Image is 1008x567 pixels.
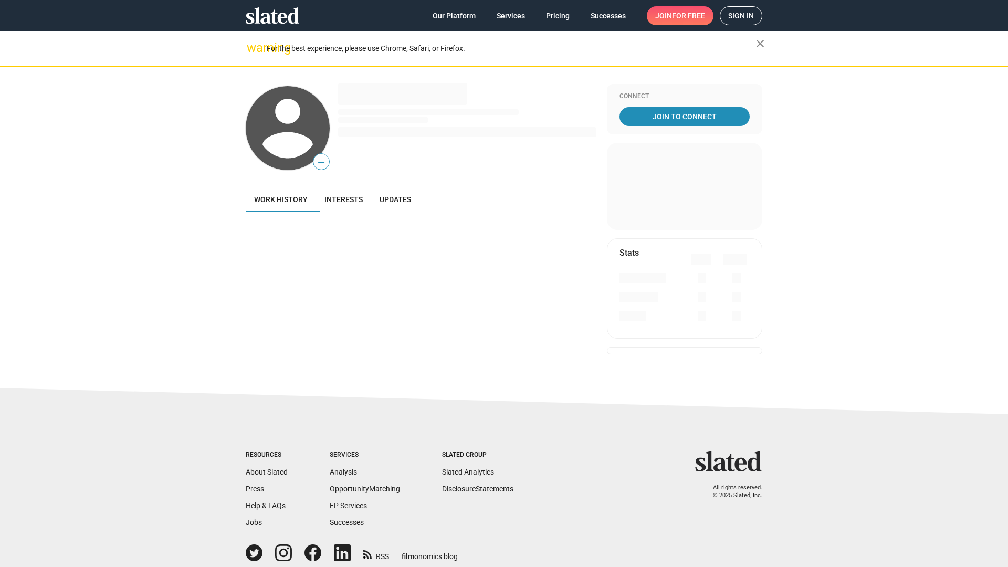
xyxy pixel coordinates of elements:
mat-icon: warning [247,41,259,54]
span: Work history [254,195,308,204]
div: Services [330,451,400,459]
a: RSS [363,545,389,562]
span: Our Platform [433,6,476,25]
span: Successes [591,6,626,25]
div: Resources [246,451,288,459]
span: Pricing [546,6,570,25]
p: All rights reserved. © 2025 Slated, Inc. [702,484,762,499]
a: Services [488,6,533,25]
a: DisclosureStatements [442,485,513,493]
a: About Slated [246,468,288,476]
div: Connect [619,92,750,101]
a: Join To Connect [619,107,750,126]
a: OpportunityMatching [330,485,400,493]
a: Joinfor free [647,6,713,25]
a: Press [246,485,264,493]
a: filmonomics blog [402,543,458,562]
a: Successes [582,6,634,25]
a: Analysis [330,468,357,476]
a: Pricing [538,6,578,25]
a: EP Services [330,501,367,510]
a: Slated Analytics [442,468,494,476]
span: Sign in [728,7,754,25]
span: for free [672,6,705,25]
span: Services [497,6,525,25]
span: film [402,552,414,561]
span: Updates [380,195,411,204]
a: Interests [316,187,371,212]
mat-icon: close [754,37,766,50]
span: — [313,155,329,169]
a: Successes [330,518,364,527]
span: Interests [324,195,363,204]
a: Updates [371,187,419,212]
a: Work history [246,187,316,212]
div: Slated Group [442,451,513,459]
div: For the best experience, please use Chrome, Safari, or Firefox. [267,41,756,56]
a: Our Platform [424,6,484,25]
mat-card-title: Stats [619,247,639,258]
span: Join To Connect [622,107,748,126]
a: Sign in [720,6,762,25]
a: Jobs [246,518,262,527]
a: Help & FAQs [246,501,286,510]
span: Join [655,6,705,25]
